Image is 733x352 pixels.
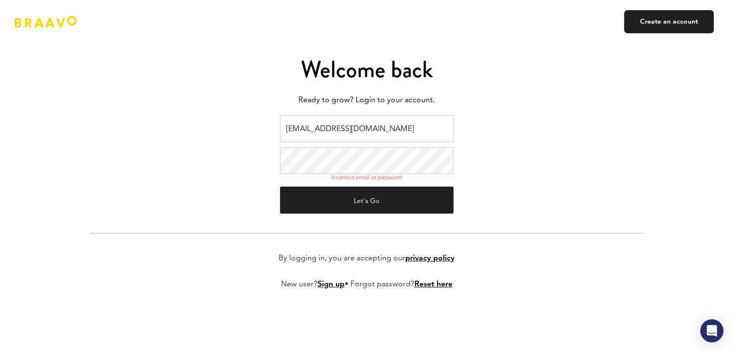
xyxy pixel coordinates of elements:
span: Welcome back [301,53,433,86]
a: Reset here [414,281,453,288]
p: By logging in, you are accepting our [279,253,454,264]
input: Email [280,115,453,142]
a: Sign up [318,281,345,288]
a: Create an account [624,10,714,33]
a: privacy policy [405,255,454,262]
span: Support [19,7,54,15]
div: Open Intercom Messenger [700,319,723,342]
p: Ready to grow? Login to your account. [90,93,644,108]
p: New user? • Forgot password? [281,279,453,290]
div: Incorrect email or password [331,174,402,182]
button: Let's Go [280,187,453,214]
